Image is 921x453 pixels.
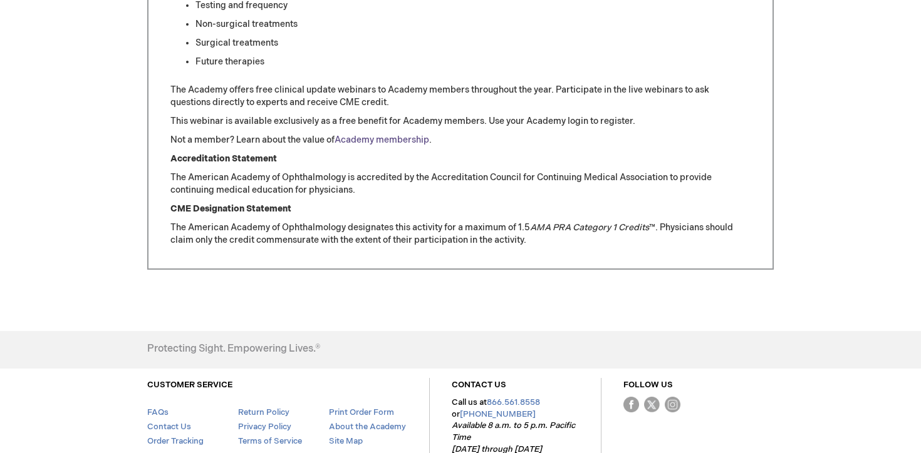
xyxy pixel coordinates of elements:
[460,409,536,419] a: [PHONE_NUMBER]
[665,397,680,412] img: instagram
[329,422,406,432] a: About the Academy
[170,171,751,196] p: The American Academy of Ophthalmology is accredited by the Accreditation Council for Continuing M...
[238,436,302,446] a: Terms of Service
[147,436,204,446] a: Order Tracking
[487,397,540,407] a: 866.561.8558
[329,436,363,446] a: Site Map
[147,380,232,390] a: CUSTOMER SERVICE
[452,380,506,390] a: CONTACT US
[329,407,394,417] a: Print Order Form
[147,422,191,432] a: Contact Us
[238,422,291,432] a: Privacy Policy
[644,397,660,412] img: Twitter
[170,221,751,247] p: The American Academy of Ophthalmology designates this activity for a maximum of 1.5 ™. Physicians...
[335,135,429,145] a: Academy membership
[195,56,751,68] li: Future therapies
[170,153,277,164] strong: Accreditation Statement
[195,18,751,31] li: Non-surgical treatments
[623,380,673,390] a: FOLLOW US
[147,407,169,417] a: FAQs
[170,84,751,109] p: The Academy offers free clinical update webinars to Academy members throughout the year. Particip...
[170,203,291,214] strong: CME Designation Statement
[170,115,751,128] p: This webinar is available exclusively as a free benefit for Academy members. Use your Academy log...
[195,37,751,49] li: Surgical treatments
[147,344,320,355] h4: Protecting Sight. Empowering Lives.®
[623,397,639,412] img: Facebook
[530,222,649,233] em: AMA PRA Category 1 Credits
[238,407,289,417] a: Return Policy
[170,134,751,146] p: Not a member? Learn about the value of .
